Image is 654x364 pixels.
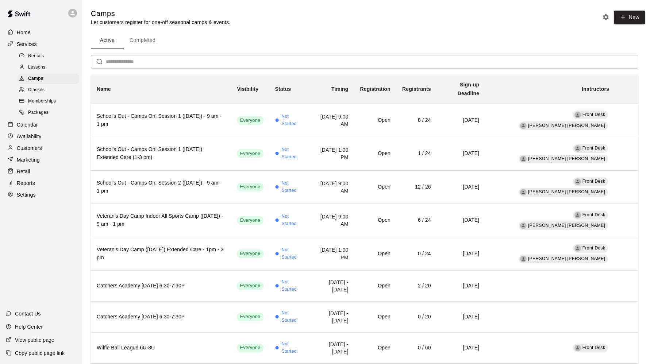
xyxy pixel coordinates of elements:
p: Contact Us [15,310,41,317]
p: Let customers register for one-off seasonal camps & events. [91,19,230,26]
h6: [DATE] [443,344,480,352]
span: [PERSON_NAME] [PERSON_NAME] [528,123,605,128]
span: Not Started [281,341,303,355]
span: Everyone [237,344,263,351]
td: [DATE] - [DATE] [309,332,354,363]
h6: [DATE] [443,313,480,321]
button: Completed [124,32,161,49]
a: Retail [6,166,76,177]
h6: Open [360,216,391,224]
p: Reports [17,179,35,187]
h6: Open [360,313,391,321]
div: This service is visible to all of your customers [237,116,263,125]
div: Billy Jack Ryan [520,189,527,195]
span: [PERSON_NAME] [PERSON_NAME] [528,156,605,161]
span: Everyone [237,150,263,157]
div: This service is visible to all of your customers [237,249,263,258]
h6: Open [360,250,391,258]
span: [PERSON_NAME] [PERSON_NAME] [528,256,605,261]
div: Billy Jack Ryan [520,123,527,129]
h6: Veteran's Day Camp ([DATE]) Extended Care - 1pm - 3 pm [97,246,225,262]
a: Classes [18,85,82,96]
b: Timing [331,86,349,92]
span: Everyone [237,313,263,320]
span: Not Started [281,146,303,161]
td: [DATE] 1:00 PM [309,237,354,270]
span: Everyone [237,217,263,224]
div: This service is visible to all of your customers [237,313,263,321]
div: Billy Jack Ryan [520,222,527,229]
span: Rentals [28,53,44,60]
b: Instructors [582,86,609,92]
h5: Camps [91,9,230,19]
a: Customers [6,143,76,154]
p: Retail [17,168,30,175]
span: Front Desk [582,245,605,251]
a: Camps [18,73,82,85]
a: Settings [6,189,76,200]
span: Not Started [281,247,303,261]
span: Front Desk [582,212,605,217]
div: Front Desk [574,345,581,351]
a: Reports [6,178,76,189]
h6: School's Out - Camps On! Session 1 ([DATE]) Extended Care (1-3 pm) [97,146,225,162]
td: [DATE] 9:00 AM [309,170,354,204]
h6: [DATE] [443,216,480,224]
div: This service is visible to all of your customers [237,344,263,352]
a: New [611,14,645,20]
span: Lessons [28,64,46,71]
button: New [614,11,645,24]
div: Services [6,39,76,50]
h6: Open [360,282,391,290]
a: Packages [18,107,82,119]
button: Camp settings [600,12,611,23]
span: Everyone [237,250,263,257]
h6: 12 / 26 [402,183,431,191]
h6: Open [360,344,391,352]
p: Calendar [17,121,38,128]
td: [DATE] - [DATE] [309,301,354,332]
a: Availability [6,131,76,142]
span: Front Desk [582,345,605,350]
h6: [DATE] [443,250,480,258]
h6: [DATE] [443,116,480,124]
div: Billy Jack Ryan [520,156,527,162]
span: Camps [28,75,43,82]
p: Services [17,40,37,48]
a: Home [6,27,76,38]
p: Home [17,29,31,36]
div: Camps [18,74,79,84]
div: Front Desk [574,245,581,252]
div: This service is visible to all of your customers [237,216,263,225]
b: Name [97,86,111,92]
span: Not Started [281,113,303,128]
h6: Open [360,150,391,158]
td: [DATE] 9:00 AM [309,104,354,137]
span: Not Started [281,279,303,293]
span: [PERSON_NAME] [PERSON_NAME] [528,223,605,228]
h6: [DATE] [443,150,480,158]
h6: Catchers Academy [DATE] 6:30-7:30P [97,282,225,290]
div: Lessons [18,62,79,73]
td: [DATE] 1:00 PM [309,137,354,170]
b: Sign-up Deadline [458,82,480,96]
span: Everyone [237,183,263,190]
p: View public page [15,336,54,344]
a: Rentals [18,50,82,62]
span: Memberships [28,98,56,105]
span: [PERSON_NAME] [PERSON_NAME] [528,189,605,194]
span: Front Desk [582,179,605,184]
a: Marketing [6,154,76,165]
span: Classes [28,86,45,94]
span: Everyone [237,282,263,289]
h6: 0 / 20 [402,313,431,321]
a: Calendar [6,119,76,130]
div: Front Desk [574,212,581,218]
